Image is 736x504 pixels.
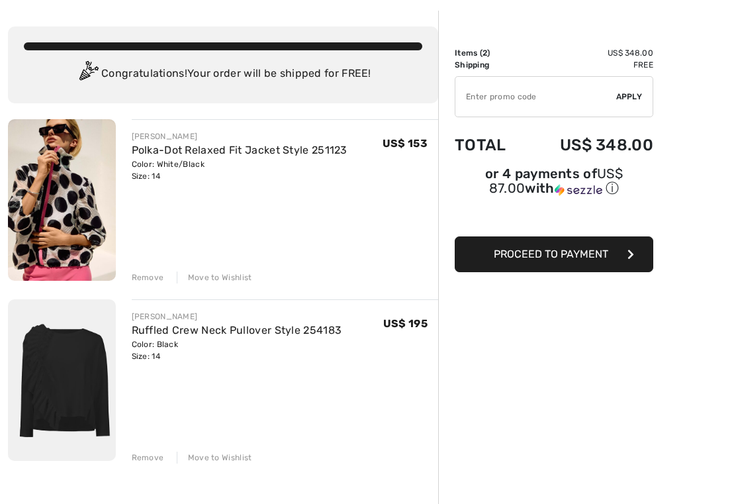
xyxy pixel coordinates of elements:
td: Items ( ) [455,47,525,59]
div: Remove [132,272,164,283]
span: Proceed to Payment [494,248,608,260]
iframe: PayPal-paypal [455,202,653,232]
td: US$ 348.00 [525,47,653,59]
img: Congratulation2.svg [75,61,101,87]
span: US$ 195 [383,317,428,330]
span: Apply [616,91,643,103]
button: Proceed to Payment [455,236,653,272]
div: Congratulations! Your order will be shipped for FREE! [24,61,422,87]
img: Ruffled Crew Neck Pullover Style 254183 [8,299,116,461]
div: Move to Wishlist [177,452,252,464]
span: 2 [483,48,487,58]
td: Shipping [455,59,525,71]
td: Free [525,59,653,71]
img: Sezzle [555,184,602,196]
div: Color: White/Black Size: 14 [132,158,347,182]
div: Color: Black Size: 14 [132,338,342,362]
td: Total [455,123,525,168]
div: [PERSON_NAME] [132,311,342,323]
a: Polka-Dot Relaxed Fit Jacket Style 251123 [132,144,347,156]
div: Remove [132,452,164,464]
td: US$ 348.00 [525,123,653,168]
div: or 4 payments ofUS$ 87.00withSezzle Click to learn more about Sezzle [455,168,653,202]
span: US$ 153 [383,137,428,150]
span: US$ 87.00 [489,166,623,196]
div: [PERSON_NAME] [132,130,347,142]
div: or 4 payments of with [455,168,653,197]
input: Promo code [455,77,616,117]
a: Ruffled Crew Neck Pullover Style 254183 [132,324,342,336]
div: Move to Wishlist [177,272,252,283]
img: Polka-Dot Relaxed Fit Jacket Style 251123 [8,119,116,281]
